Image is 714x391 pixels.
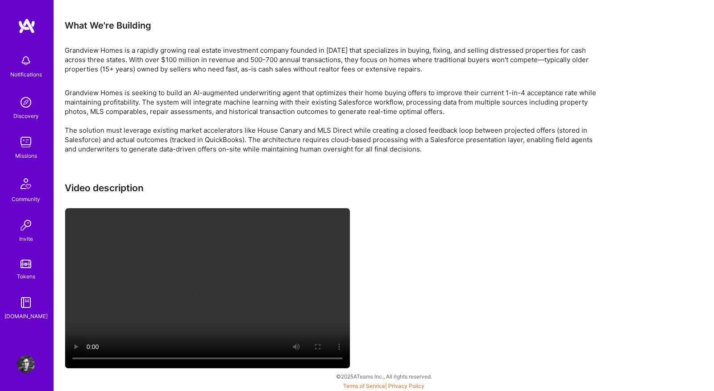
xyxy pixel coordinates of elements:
img: Invite [17,216,35,234]
p: Grandview Homes is seeking to build an AI-augmented underwriting agent that optimizes their home ... [65,88,600,154]
img: Community [15,173,37,194]
img: guide book [17,294,35,311]
div: Missions [15,151,37,160]
img: tokens [21,260,31,268]
div: Discovery [13,111,39,121]
a: User Avatar [15,355,37,373]
img: teamwork [17,133,35,151]
div: [DOMAIN_NAME] [4,311,48,321]
img: bell [17,52,35,70]
img: discovery [17,93,35,111]
a: Terms of Service [343,383,385,389]
div: Tokens [17,272,35,281]
div: Invite [19,234,33,244]
span: | [343,383,424,389]
img: User Avatar [17,355,35,373]
p: Grandview Homes is a rapidly growing real estate investment company founded in [DATE] that specia... [65,46,600,74]
div: © 2025 ATeams Inc., All rights reserved. [54,365,714,387]
img: logo [18,18,36,34]
div: Notifications [10,70,42,79]
h3: Video description [65,182,600,193]
div: What We're Building [65,20,600,31]
a: Privacy Policy [388,383,424,389]
div: Community [12,194,40,204]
